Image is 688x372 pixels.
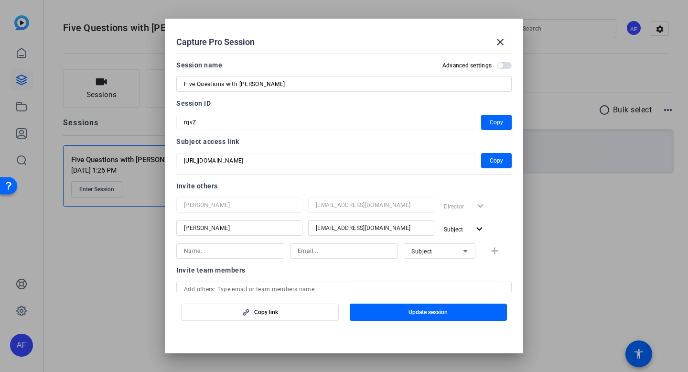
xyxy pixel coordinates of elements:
button: Update session [350,304,507,321]
button: Copy link [181,304,339,321]
div: Session name [176,59,222,71]
span: Copy [490,155,503,166]
div: Capture Pro Session [176,31,512,54]
input: Enter Session Name [184,78,504,90]
input: Name... [184,199,295,211]
span: Subject [444,226,463,233]
button: Copy [481,153,512,168]
input: Session OTP [184,155,468,166]
button: Copy [481,115,512,130]
input: Session OTP [184,117,468,128]
input: Add others: Type email or team members name [184,284,504,295]
div: Invite team members [176,264,512,276]
input: Email... [316,222,427,234]
div: Subject access link [176,136,512,147]
input: Name... [184,245,277,257]
button: Subject [440,220,489,238]
mat-icon: close [494,36,506,48]
input: Email... [316,199,427,211]
mat-icon: expand_more [473,223,485,235]
span: Update session [408,308,448,316]
span: Subject [411,248,432,255]
input: Email... [298,245,390,257]
div: Session ID [176,98,512,109]
input: Name... [184,222,295,234]
div: Invite others [176,180,512,192]
span: Copy [490,117,503,128]
h2: Advanced settings [442,62,492,69]
span: Copy link [254,308,278,316]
